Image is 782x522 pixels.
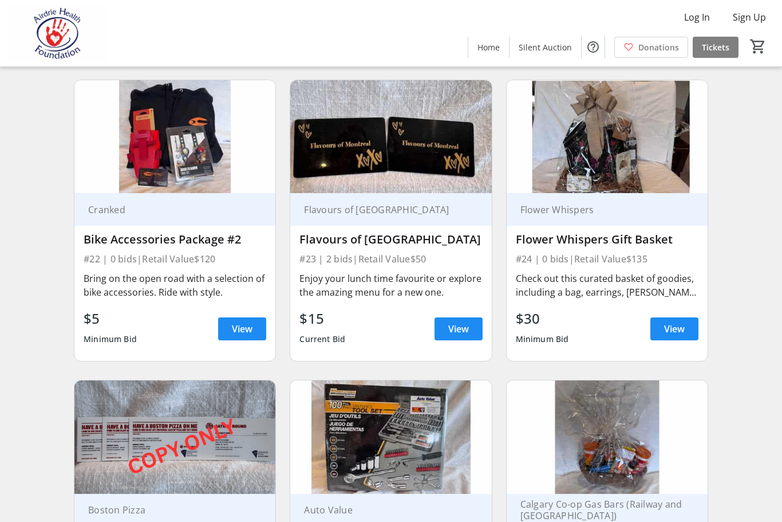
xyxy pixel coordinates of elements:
span: Silent Auction [519,41,572,53]
div: Flavours of [GEOGRAPHIC_DATA] [299,233,482,246]
div: Check out this curated basket of goodies, including a bag, earrings, [PERSON_NAME] diffuser and a... [516,272,698,299]
a: Donations [614,37,688,58]
div: Auto Value [299,504,468,516]
div: Flower Whispers [516,204,685,215]
button: Sign Up [724,8,775,26]
a: View [650,317,698,340]
span: Log In [684,10,710,24]
div: $5 [84,308,137,329]
span: View [664,322,685,336]
span: Sign Up [733,10,766,24]
div: Enjoy your lunch time favourite or explore the amazing menu for a new one. [299,272,482,299]
a: Tickets [693,37,738,58]
img: Flower Whispers Gift Basket [507,80,708,194]
div: Cranked [84,204,252,215]
div: Minimum Bid [516,329,569,350]
div: Flavours of [GEOGRAPHIC_DATA] [299,204,468,215]
span: Home [477,41,500,53]
div: Bring on the open road with a selection of bike accessories. Ride with style. [84,272,266,299]
a: View [218,317,266,340]
div: #22 | 0 bids | Retail Value $120 [84,251,266,267]
div: Flower Whispers Gift Basket [516,233,698,246]
button: Cart [748,36,768,57]
img: Arm & Hammer Car Pack [507,380,708,494]
div: #23 | 2 bids | Retail Value $50 [299,251,482,267]
img: Bike Accessories Package #2 [74,80,275,194]
div: Bike Accessories Package #2 [84,233,266,246]
div: Current Bid [299,329,345,350]
a: Home [468,37,509,58]
span: View [448,322,469,336]
div: #24 | 0 bids | Retail Value $135 [516,251,698,267]
span: View [232,322,252,336]
img: Lunch at Boston Pizza [74,380,275,494]
img: Airdrie Health Foundation's Logo [7,5,109,62]
div: Minimum Bid [84,329,137,350]
a: Silent Auction [510,37,581,58]
a: View [435,317,483,340]
span: Donations [638,41,679,53]
button: Log In [675,8,719,26]
img: 100 Piece Mechanic Tool Set [290,380,491,494]
span: Tickets [702,41,729,53]
div: $15 [299,308,345,329]
div: $30 [516,308,569,329]
button: Help [582,36,605,58]
img: Flavours of Montreal [290,80,491,194]
div: Boston Pizza [84,504,252,516]
div: Calgary Co-op Gas Bars (Railway and [GEOGRAPHIC_DATA]) [516,499,685,521]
